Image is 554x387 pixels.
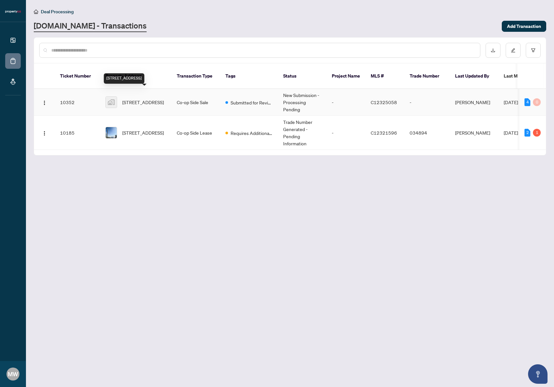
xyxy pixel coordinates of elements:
[100,64,172,89] th: Property Address
[531,48,536,53] span: filter
[34,20,147,32] a: [DOMAIN_NAME] - Transactions
[231,129,273,137] span: Requires Additional Docs
[502,21,546,32] button: Add Transaction
[41,9,74,15] span: Deal Processing
[524,98,530,106] div: 4
[504,72,543,79] span: Last Modified Date
[34,9,38,14] span: home
[122,99,164,106] span: [STREET_ADDRESS]
[450,64,499,89] th: Last Updated By
[327,116,366,150] td: -
[55,89,100,116] td: 10352
[371,130,397,136] span: C12321596
[511,48,515,53] span: edit
[172,116,220,150] td: Co-op Side Lease
[404,116,450,150] td: 034894
[486,43,500,58] button: download
[278,64,327,89] th: Status
[8,369,18,379] span: MW
[5,10,21,14] img: logo
[106,127,117,138] img: thumbnail-img
[533,98,541,106] div: 0
[491,48,495,53] span: download
[278,116,327,150] td: Trade Number Generated - Pending Information
[533,129,541,137] div: 1
[172,64,220,89] th: Transaction Type
[42,131,47,136] img: Logo
[172,89,220,116] td: Co-op Side Sale
[371,99,397,105] span: C12325058
[278,89,327,116] td: New Submission - Processing Pending
[231,99,273,106] span: Submitted for Review
[506,43,521,58] button: edit
[122,129,164,136] span: [STREET_ADDRESS]
[404,64,450,89] th: Trade Number
[327,89,366,116] td: -
[524,129,530,137] div: 2
[220,64,278,89] th: Tags
[39,127,50,138] button: Logo
[450,89,499,116] td: [PERSON_NAME]
[106,97,117,108] img: thumbnail-img
[504,99,518,105] span: [DATE]
[450,116,499,150] td: [PERSON_NAME]
[366,64,404,89] th: MLS #
[55,116,100,150] td: 10185
[528,364,548,384] button: Open asap
[526,43,541,58] button: filter
[404,89,450,116] td: -
[42,100,47,105] img: Logo
[507,21,541,31] span: Add Transaction
[55,64,100,89] th: Ticket Number
[327,64,366,89] th: Project Name
[504,130,518,136] span: [DATE]
[39,97,50,107] button: Logo
[104,73,144,84] div: [STREET_ADDRESS]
